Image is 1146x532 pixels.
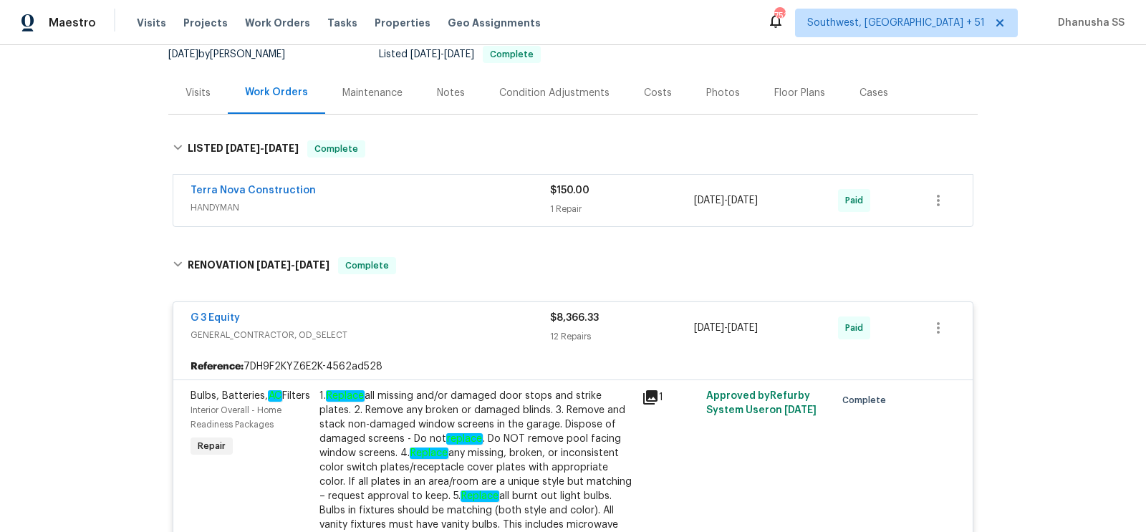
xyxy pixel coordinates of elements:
span: Visits [137,16,166,30]
span: Projects [183,16,228,30]
em: AC [268,390,282,402]
a: Terra Nova Construction [191,185,316,195]
span: Complete [484,50,539,59]
b: Reference: [191,359,244,374]
span: Properties [375,16,430,30]
span: [DATE] [444,49,474,59]
span: [DATE] [264,143,299,153]
span: - [694,193,758,208]
span: [DATE] [694,323,724,333]
span: Complete [309,142,364,156]
span: - [410,49,474,59]
span: Work Orders [245,16,310,30]
span: Complete [340,258,395,273]
div: by [PERSON_NAME] [168,46,302,63]
span: Complete [842,393,892,407]
span: [DATE] [784,405,817,415]
span: $150.00 [550,185,589,195]
div: Work Orders [245,85,308,100]
div: LISTED [DATE]-[DATE]Complete [168,126,978,172]
span: - [694,321,758,335]
span: Bulbs, Batteries, Filters [191,390,310,402]
span: [DATE] [728,195,758,205]
span: - [226,143,299,153]
div: Notes [437,86,465,100]
em: replace [446,433,483,445]
div: Floor Plans [774,86,825,100]
h6: LISTED [188,140,299,158]
span: Maestro [49,16,96,30]
span: Geo Assignments [448,16,541,30]
span: [DATE] [226,143,260,153]
span: Listed [379,49,541,59]
div: RENOVATION [DATE]-[DATE]Complete [168,243,978,289]
span: [DATE] [295,260,329,270]
div: 751 [774,9,784,23]
div: 7DH9F2KYZ6E2K-4562ad528 [173,354,973,379]
span: GENERAL_CONTRACTOR, OD_SELECT [191,328,550,342]
span: Tasks [327,18,357,28]
h6: RENOVATION [188,257,329,274]
em: Replace [410,448,448,459]
span: Paid [845,321,869,335]
div: 1 Repair [550,202,694,216]
div: Maintenance [342,86,403,100]
span: Paid [845,193,869,208]
em: Replace [326,390,365,402]
span: HANDYMAN [191,200,550,215]
div: Condition Adjustments [499,86,610,100]
span: [DATE] [256,260,291,270]
div: Costs [644,86,672,100]
span: [DATE] [694,195,724,205]
div: Photos [706,86,740,100]
span: - [256,260,329,270]
div: 1 [642,389,698,406]
em: Replace [461,490,499,502]
div: Visits [186,86,211,100]
span: [DATE] [728,323,758,333]
span: [DATE] [410,49,440,59]
div: Cases [860,86,888,100]
span: Dhanusha SS [1052,16,1125,30]
span: $8,366.33 [550,313,599,323]
span: Interior Overall - Home Readiness Packages [191,406,281,429]
span: Repair [192,439,231,453]
span: Approved by Refurby System User on [706,391,817,415]
span: [DATE] [168,49,198,59]
a: G 3 Equity [191,313,240,323]
div: 12 Repairs [550,329,694,344]
span: Southwest, [GEOGRAPHIC_DATA] + 51 [807,16,985,30]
